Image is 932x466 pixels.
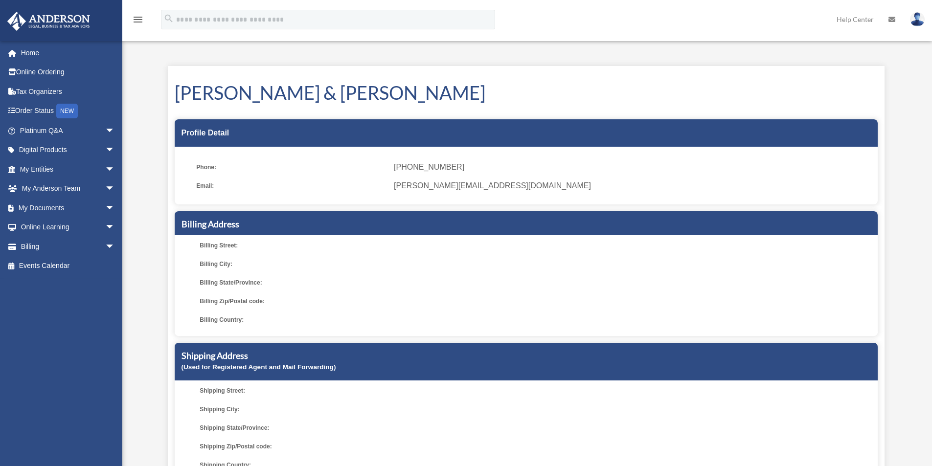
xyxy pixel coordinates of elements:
[105,198,125,218] span: arrow_drop_down
[105,121,125,141] span: arrow_drop_down
[200,421,390,435] span: Shipping State/Province:
[132,17,144,25] a: menu
[56,104,78,118] div: NEW
[175,80,878,106] h1: [PERSON_NAME] & [PERSON_NAME]
[132,14,144,25] i: menu
[200,294,390,308] span: Billing Zip/Postal code:
[196,160,387,174] span: Phone:
[163,13,174,24] i: search
[182,218,871,230] h5: Billing Address
[105,179,125,199] span: arrow_drop_down
[7,218,130,237] a: Online Learningarrow_drop_down
[7,256,130,276] a: Events Calendar
[200,239,390,252] span: Billing Street:
[105,218,125,238] span: arrow_drop_down
[7,179,130,199] a: My Anderson Teamarrow_drop_down
[7,237,130,256] a: Billingarrow_drop_down
[200,313,390,327] span: Billing Country:
[7,43,130,63] a: Home
[200,257,390,271] span: Billing City:
[105,237,125,257] span: arrow_drop_down
[200,384,390,398] span: Shipping Street:
[7,121,130,140] a: Platinum Q&Aarrow_drop_down
[7,101,130,121] a: Order StatusNEW
[7,82,130,101] a: Tax Organizers
[196,179,387,193] span: Email:
[7,159,130,179] a: My Entitiesarrow_drop_down
[7,198,130,218] a: My Documentsarrow_drop_down
[7,63,130,82] a: Online Ordering
[182,350,871,362] h5: Shipping Address
[910,12,925,26] img: User Pic
[200,440,390,453] span: Shipping Zip/Postal code:
[105,140,125,160] span: arrow_drop_down
[182,363,336,371] small: (Used for Registered Agent and Mail Forwarding)
[200,276,390,289] span: Billing State/Province:
[394,160,870,174] span: [PHONE_NUMBER]
[4,12,93,31] img: Anderson Advisors Platinum Portal
[200,402,390,416] span: Shipping City:
[7,140,130,160] a: Digital Productsarrow_drop_down
[394,179,870,193] span: [PERSON_NAME][EMAIL_ADDRESS][DOMAIN_NAME]
[175,119,878,147] div: Profile Detail
[105,159,125,179] span: arrow_drop_down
